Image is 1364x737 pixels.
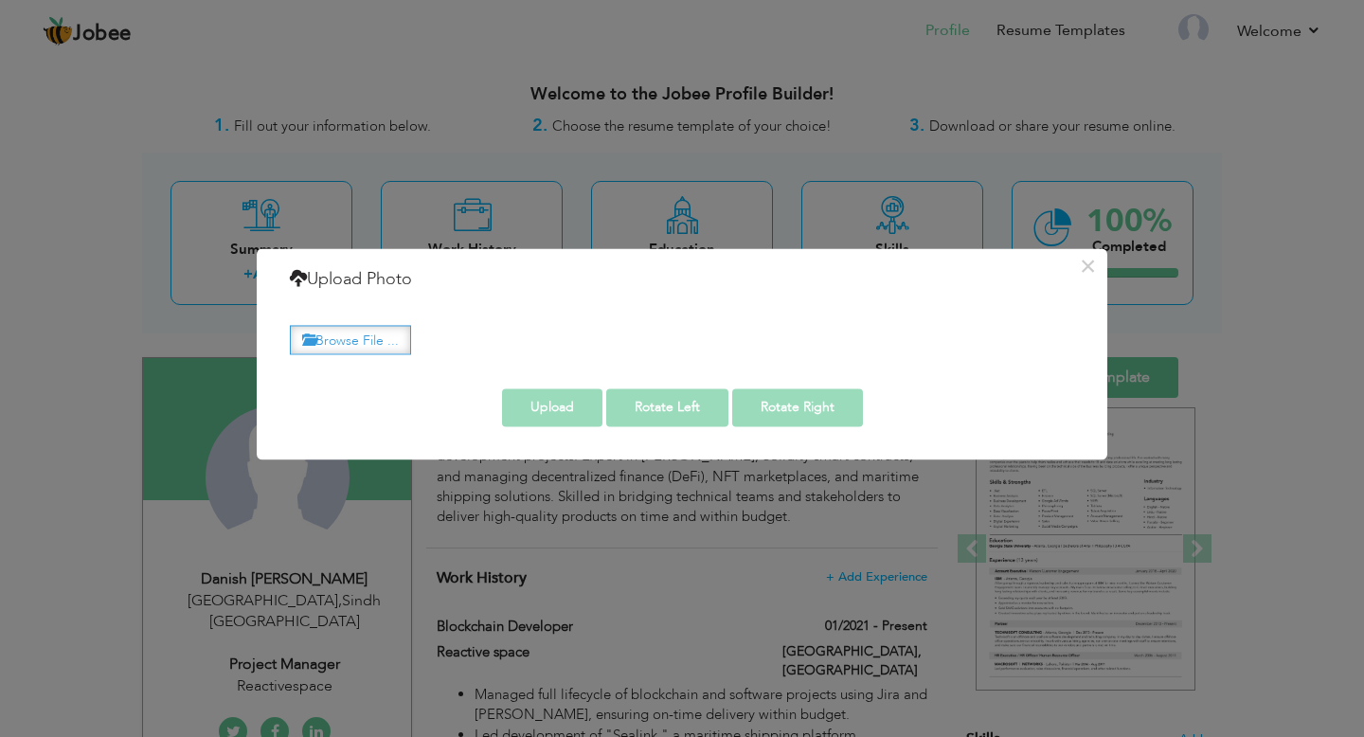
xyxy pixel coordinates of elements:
[606,389,728,427] button: Rotate Left
[732,389,863,427] button: Rotate Right
[502,389,602,427] button: Upload
[1072,251,1103,281] button: ×
[290,267,412,292] h4: Upload Photo
[290,325,411,354] label: Browse File ...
